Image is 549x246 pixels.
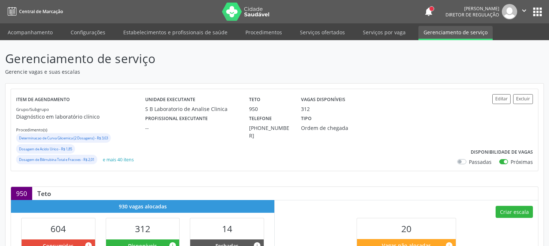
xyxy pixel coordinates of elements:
span: Central de Marcação [19,8,63,15]
div: 312 [301,105,310,113]
div: S B Laboratorio de Analise Clinica [145,105,239,113]
div: 950 [11,187,32,200]
span: Diretor de regulação [445,12,499,18]
button: e mais 40 itens [100,155,137,165]
a: Procedimentos [240,26,287,39]
button:  [517,4,531,19]
div: [PHONE_NUMBER] [249,124,291,139]
label: Próximas [511,158,533,166]
button: Criar escala [496,206,533,218]
p: Gerencie vagas e suas escalas [5,68,382,76]
div: -- [145,124,239,132]
small: Determinacao de Curva Glicemica (2 Dosagens) - R$ 3,63 [19,136,108,141]
a: Serviços ofertados [295,26,350,39]
label: Disponibilidade de vagas [471,147,533,158]
button: notifications [424,7,434,17]
small: Grupo/Subgrupo [16,107,49,112]
div: 950 [249,105,291,113]
div: Teto [32,189,56,197]
small: Dosagem de Bilirrubina Total e Fracoes - R$ 2,01 [19,157,94,162]
label: Tipo [301,113,312,124]
label: Profissional executante [145,113,208,124]
a: Serviços por vaga [358,26,411,39]
label: Telefone [249,113,272,124]
label: Item de agendamento [16,94,70,105]
a: Estabelecimentos e profissionais de saúde [118,26,233,39]
span: 14 [222,223,232,235]
a: Configurações [65,26,110,39]
div: 930 vagas alocadas [11,200,274,213]
button: Excluir [513,94,533,104]
div: Ordem de chegada [301,124,369,132]
span: 604 [50,223,66,235]
small: Dosagem de Acido Urico - R$ 1,85 [19,147,72,151]
button: Editar [492,94,511,104]
button: apps [531,5,544,18]
label: Vagas disponíveis [301,94,345,105]
label: Passadas [469,158,492,166]
label: Unidade executante [145,94,195,105]
span: 312 [135,223,150,235]
a: Central de Marcação [5,5,63,18]
small: Procedimento(s) [16,127,47,132]
div: [PERSON_NAME] [445,5,499,12]
p: Gerenciamento de serviço [5,50,382,68]
i:  [520,7,528,15]
a: Gerenciamento de serviço [418,26,493,40]
span: 20 [401,223,411,235]
label: Teto [249,94,260,105]
img: img [502,4,517,19]
a: Acompanhamento [3,26,58,39]
p: Diagnóstico em laboratório clínico [16,113,145,120]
